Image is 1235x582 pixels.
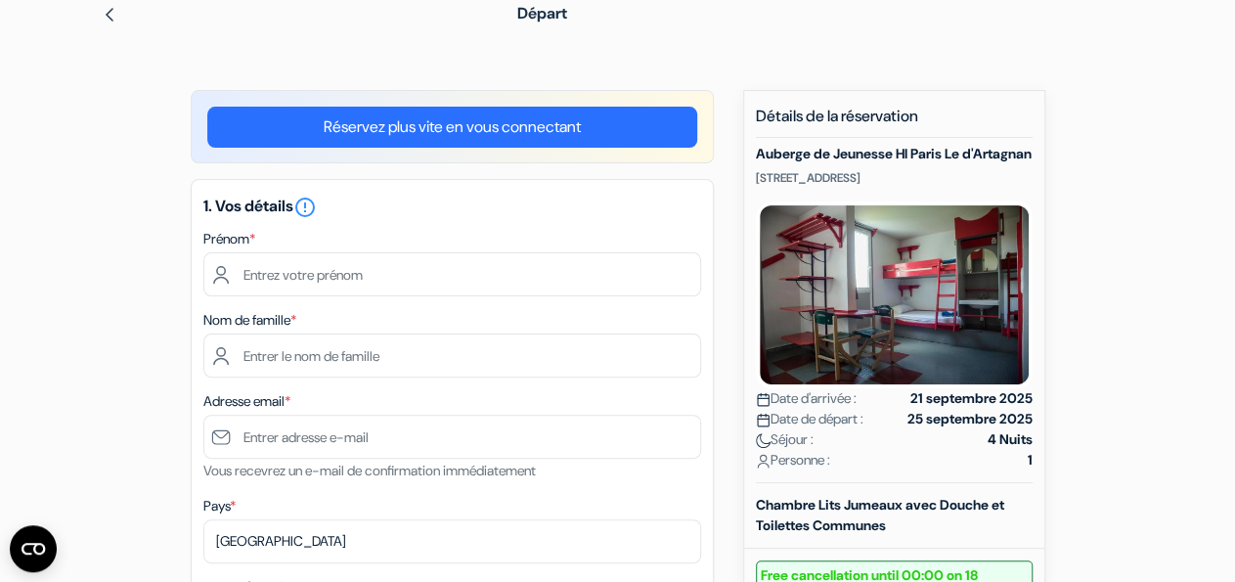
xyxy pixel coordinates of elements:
input: Entrer le nom de famille [203,334,701,378]
h5: Détails de la réservation [756,107,1033,138]
label: Adresse email [203,391,290,412]
strong: 1 [1028,450,1033,470]
b: Chambre Lits Jumeaux avec Douche et Toilettes Communes [756,496,1004,534]
label: Nom de famille [203,310,296,331]
label: Pays [203,496,236,516]
h5: 1. Vos détails [203,196,701,219]
img: calendar.svg [756,392,771,407]
span: Date d'arrivée : [756,388,857,409]
a: error_outline [293,196,317,216]
img: calendar.svg [756,413,771,427]
h5: Auberge de Jeunesse HI Paris Le d'Artagnan [756,146,1033,162]
img: user_icon.svg [756,454,771,469]
img: moon.svg [756,433,771,448]
p: [STREET_ADDRESS] [756,170,1033,186]
strong: 25 septembre 2025 [907,409,1033,429]
button: Ouvrir le widget CMP [10,525,57,572]
input: Entrer adresse e-mail [203,415,701,459]
strong: 4 Nuits [988,429,1033,450]
input: Entrez votre prénom [203,252,701,296]
span: Départ [517,3,567,23]
small: Vous recevrez un e-mail de confirmation immédiatement [203,462,536,479]
i: error_outline [293,196,317,219]
strong: 21 septembre 2025 [910,388,1033,409]
span: Date de départ : [756,409,863,429]
label: Prénom [203,229,255,249]
a: Réservez plus vite en vous connectant [207,107,697,148]
img: left_arrow.svg [102,7,117,22]
span: Personne : [756,450,830,470]
span: Séjour : [756,429,814,450]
